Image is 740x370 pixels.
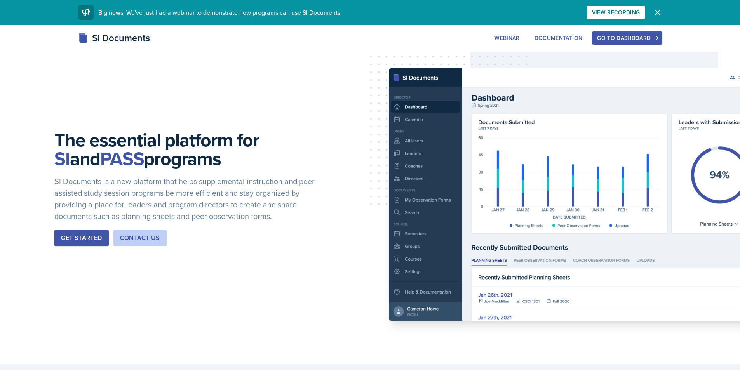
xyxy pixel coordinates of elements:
[529,31,588,45] button: Documentation
[592,9,640,16] div: View Recording
[120,233,160,243] div: Contact Us
[489,31,524,45] button: Webinar
[592,31,662,45] button: Go to Dashboard
[587,6,645,19] button: View Recording
[113,230,167,246] button: Contact Us
[98,8,342,17] span: Big news! We've just had a webinar to demonstrate how programs can use SI Documents.
[61,233,102,243] div: Get Started
[597,35,657,41] div: Go to Dashboard
[535,35,583,41] div: Documentation
[78,31,150,45] div: SI Documents
[54,230,108,246] button: Get Started
[494,35,519,41] div: Webinar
